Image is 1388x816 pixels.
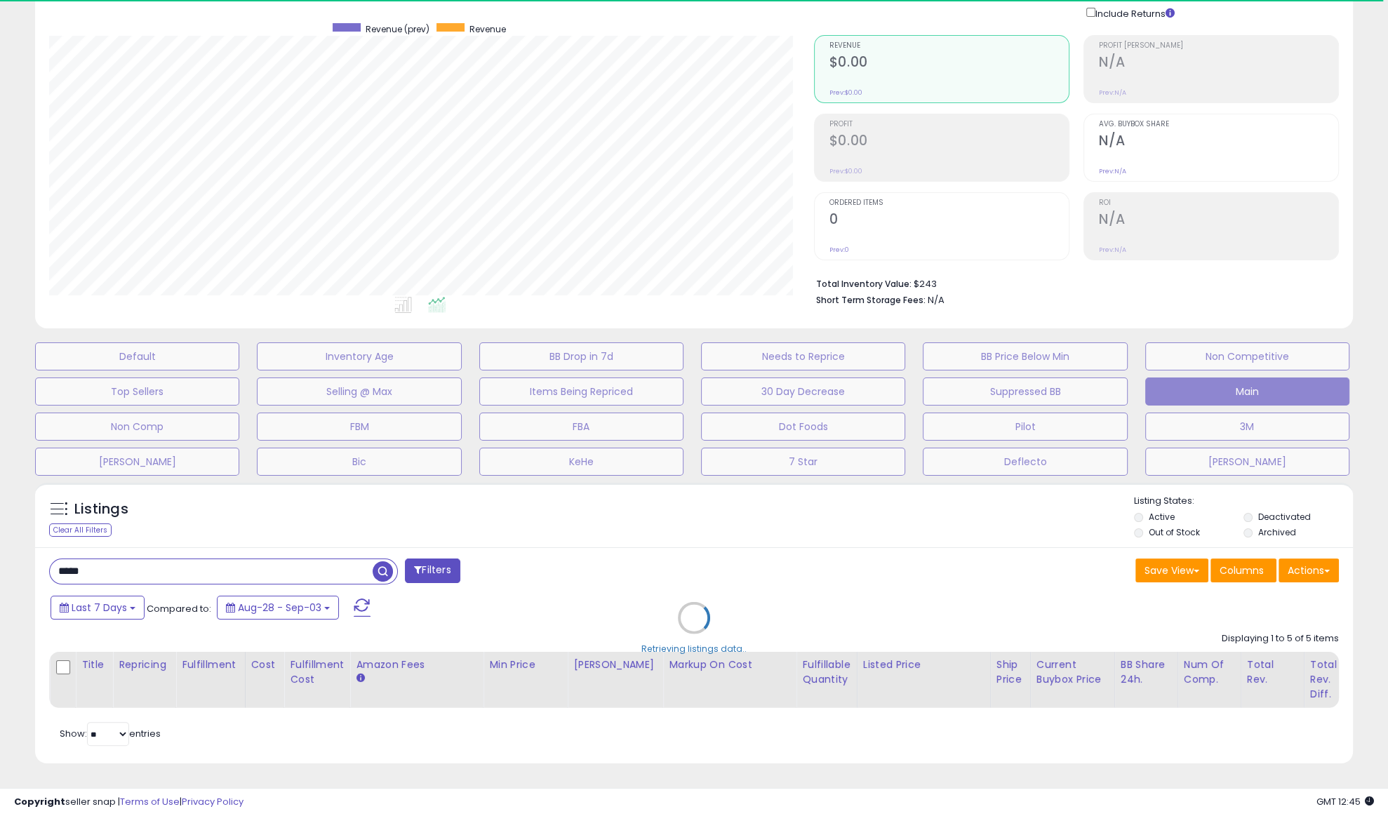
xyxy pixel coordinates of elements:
[641,642,747,655] div: Retrieving listings data..
[479,377,683,406] button: Items Being Repriced
[14,795,65,808] strong: Copyright
[35,413,239,441] button: Non Comp
[829,42,1069,50] span: Revenue
[366,23,429,35] span: Revenue (prev)
[701,342,905,370] button: Needs to Reprice
[257,377,461,406] button: Selling @ Max
[479,342,683,370] button: BB Drop in 7d
[923,413,1127,441] button: Pilot
[1099,199,1338,207] span: ROI
[469,23,506,35] span: Revenue
[35,377,239,406] button: Top Sellers
[816,294,926,306] b: Short Term Storage Fees:
[1099,54,1338,73] h2: N/A
[829,54,1069,73] h2: $0.00
[1099,167,1126,175] small: Prev: N/A
[120,795,180,808] a: Terms of Use
[479,448,683,476] button: KeHe
[14,796,243,809] div: seller snap | |
[1099,121,1338,128] span: Avg. Buybox Share
[1145,413,1349,441] button: 3M
[1145,342,1349,370] button: Non Competitive
[182,795,243,808] a: Privacy Policy
[829,246,849,254] small: Prev: 0
[829,199,1069,207] span: Ordered Items
[829,211,1069,230] h2: 0
[1099,42,1338,50] span: Profit [PERSON_NAME]
[1076,5,1192,21] div: Include Returns
[1316,795,1374,808] span: 2025-09-12 12:45 GMT
[1099,88,1126,97] small: Prev: N/A
[257,448,461,476] button: Bic
[257,342,461,370] button: Inventory Age
[1099,133,1338,152] h2: N/A
[829,88,862,97] small: Prev: $0.00
[829,167,862,175] small: Prev: $0.00
[1099,211,1338,230] h2: N/A
[1145,448,1349,476] button: [PERSON_NAME]
[1145,377,1349,406] button: Main
[701,448,905,476] button: 7 Star
[923,342,1127,370] button: BB Price Below Min
[816,278,912,290] b: Total Inventory Value:
[829,121,1069,128] span: Profit
[479,413,683,441] button: FBA
[35,342,239,370] button: Default
[1099,246,1126,254] small: Prev: N/A
[701,377,905,406] button: 30 Day Decrease
[923,377,1127,406] button: Suppressed BB
[829,133,1069,152] h2: $0.00
[923,448,1127,476] button: Deflecto
[816,274,1328,291] li: $243
[35,448,239,476] button: [PERSON_NAME]
[701,413,905,441] button: Dot Foods
[257,413,461,441] button: FBM
[928,293,945,307] span: N/A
